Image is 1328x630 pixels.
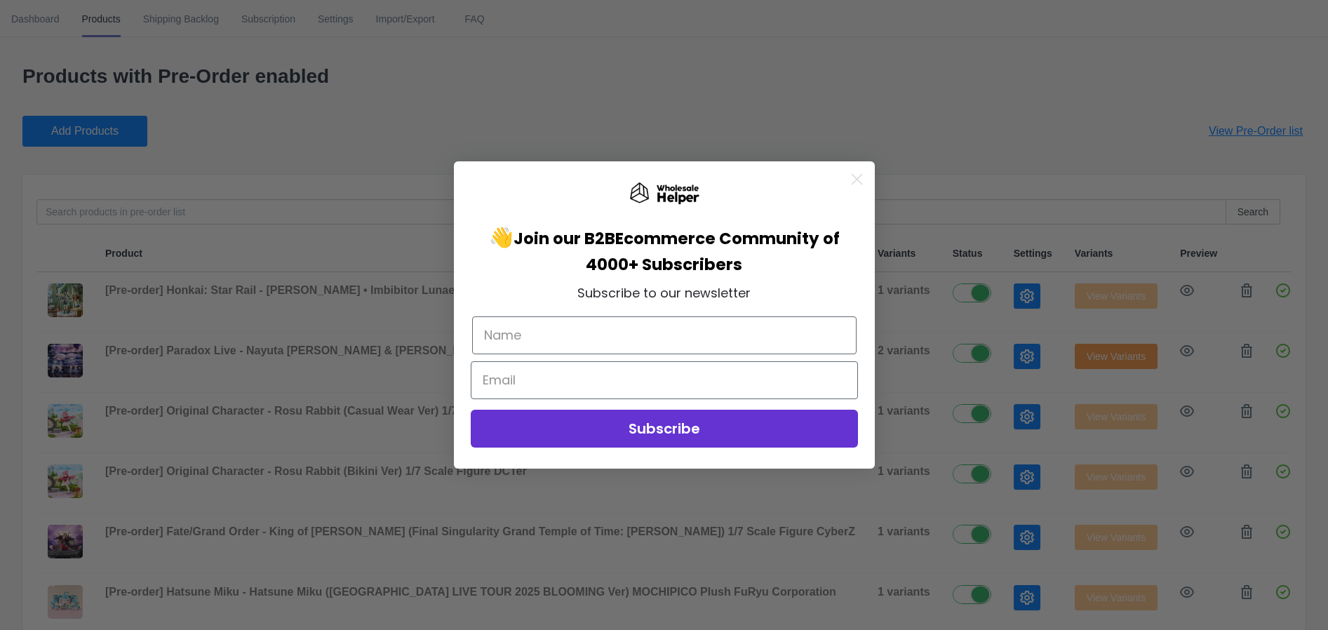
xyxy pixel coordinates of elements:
span: Subscribe to our newsletter [577,284,751,302]
input: Email [471,361,858,399]
span: Join our B2B [514,227,615,250]
img: Wholesale Helper Logo [629,182,699,205]
input: Name [472,316,857,354]
button: Subscribe [471,410,858,448]
span: 👋 [489,224,615,251]
span: Ecommerce Community of 4000+ Subscribers [586,227,840,276]
button: Close dialog [845,167,869,192]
